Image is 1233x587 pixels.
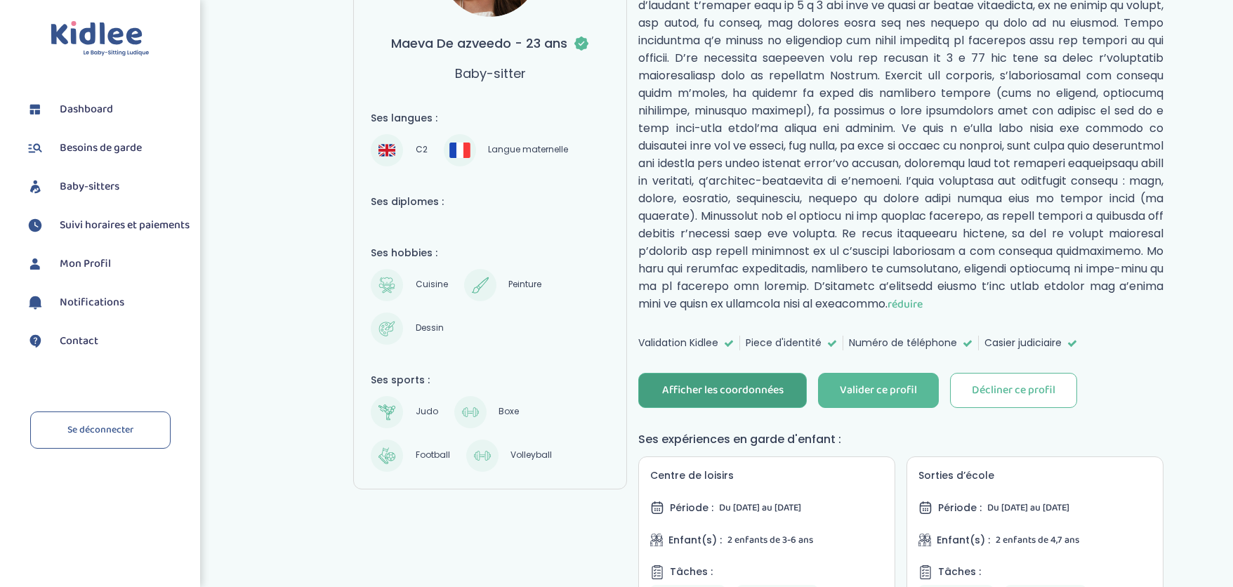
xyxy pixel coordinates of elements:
[25,292,190,313] a: Notifications
[30,411,171,449] a: Se déconnecter
[60,178,119,195] span: Baby-sitters
[410,142,432,159] span: C2
[638,373,807,408] button: Afficher les coordonnées
[938,565,981,579] span: Tâches :
[670,501,713,515] span: Période :
[503,277,546,293] span: Peinture
[25,331,190,352] a: Contact
[25,331,46,352] img: contact.svg
[60,217,190,234] span: Suivi horaires et paiements
[60,140,142,157] span: Besoins de garde
[25,253,46,275] img: profil.svg
[410,447,454,464] span: Football
[719,500,801,515] span: Du [DATE] au [DATE]
[378,142,395,159] img: Anglais
[650,468,883,483] h5: Centre de loisirs
[410,404,442,421] span: Judo
[937,533,990,548] span: Enfant(s) :
[668,533,722,548] span: Enfant(s) :
[483,142,573,159] span: Langue maternelle
[25,215,46,236] img: suivihoraire.svg
[849,336,957,350] span: Numéro de téléphone
[371,373,609,388] h4: Ses sports :
[51,21,150,57] img: logo.svg
[455,64,526,83] p: Baby-sitter
[840,383,917,399] div: Valider ce profil
[918,468,1152,483] h5: Sorties d’école
[818,373,939,408] button: Valider ce profil
[391,34,590,53] h3: Maeva De azveedo - 23 ans
[25,292,46,313] img: notification.svg
[662,383,784,399] div: Afficher les coordonnées
[60,101,113,118] span: Dashboard
[25,253,190,275] a: Mon Profil
[371,111,609,126] h4: Ses langues :
[25,176,46,197] img: babysitters.svg
[727,532,813,548] span: 2 enfants de 3-6 ans
[25,138,190,159] a: Besoins de garde
[60,333,98,350] span: Contact
[494,404,524,421] span: Boxe
[60,256,111,272] span: Mon Profil
[984,336,1062,350] span: Casier judiciaire
[449,143,470,157] img: Français
[371,194,609,209] h4: Ses diplomes :
[25,215,190,236] a: Suivi horaires et paiements
[60,294,124,311] span: Notifications
[938,501,982,515] span: Période :
[972,383,1055,399] div: Décliner ce profil
[371,246,609,260] h4: Ses hobbies :
[638,336,718,350] span: Validation Kidlee
[638,430,1163,448] h4: Ses expériences en garde d'enfant :
[410,277,452,293] span: Cuisine
[25,138,46,159] img: besoin.svg
[746,336,822,350] span: Piece d'identité
[996,532,1079,548] span: 2 enfants de 4,7 ans
[670,565,713,579] span: Tâches :
[25,99,46,120] img: dashboard.svg
[950,373,1077,408] button: Décliner ce profil
[888,296,923,313] span: réduire
[25,99,190,120] a: Dashboard
[506,447,557,464] span: Volleyball
[987,500,1069,515] span: Du [DATE] au [DATE]
[25,176,190,197] a: Baby-sitters
[410,320,448,337] span: Dessin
